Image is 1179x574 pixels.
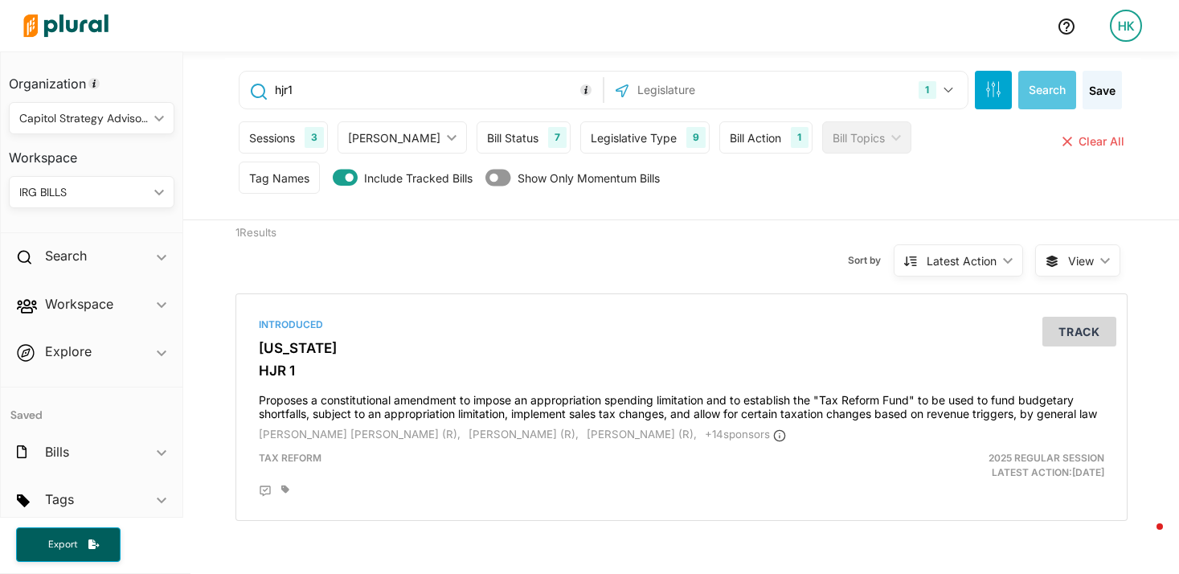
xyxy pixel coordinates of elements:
[249,170,309,187] div: Tag Names
[37,538,88,551] span: Export
[487,129,538,146] div: Bill Status
[579,83,593,97] div: Tooltip anchor
[469,428,579,441] span: [PERSON_NAME] (R),
[1079,134,1124,148] span: Clear All
[518,170,660,187] span: Show Only Momentum Bills
[1018,71,1076,109] button: Search
[686,127,706,148] div: 9
[548,127,567,148] div: 7
[1097,3,1155,48] a: HK
[1083,71,1122,109] button: Save
[45,247,87,264] h2: Search
[259,386,1104,421] h4: Proposes a constitutional amendment to impose an appropriation spending limitation and to establi...
[826,451,1116,480] div: Latest Action: [DATE]
[1110,10,1142,42] div: HK
[87,76,101,91] div: Tooltip anchor
[1,387,182,427] h4: Saved
[273,75,599,105] input: Enter keywords, bill # or legislator name
[16,527,121,562] button: Export
[259,340,1104,356] h3: [US_STATE]
[912,75,963,105] button: 1
[833,129,885,146] div: Bill Topics
[45,443,69,461] h2: Bills
[281,485,289,494] div: Add tags
[9,134,174,170] h3: Workspace
[19,110,148,127] div: Capitol Strategy Advisors
[259,452,321,464] span: Tax Reform
[848,253,894,268] span: Sort by
[259,485,272,498] div: Add Position Statement
[587,428,697,441] span: [PERSON_NAME] (R),
[791,127,808,148] div: 1
[305,127,324,148] div: 3
[985,81,1001,95] span: Search Filters
[45,490,74,508] h2: Tags
[259,318,1104,332] div: Introduced
[1124,519,1163,558] iframe: Intercom live chat
[348,129,440,146] div: [PERSON_NAME]
[705,428,786,441] span: + 14 sponsor s
[19,184,148,201] div: IRG BILLS
[730,129,781,146] div: Bill Action
[259,363,1104,379] h3: HJR 1
[45,342,92,360] h2: Explore
[1068,252,1094,269] span: View
[591,129,677,146] div: Legislative Type
[1042,317,1116,346] button: Track
[989,452,1104,464] span: 2025 Regular Session
[9,60,174,96] h3: Organization
[259,428,461,441] span: [PERSON_NAME] [PERSON_NAME] (R),
[927,252,997,269] div: Latest Action
[636,75,808,105] input: Legislature
[919,81,935,99] div: 1
[364,170,473,187] span: Include Tracked Bills
[45,295,113,313] h2: Workspace
[223,220,452,281] div: 1 Results
[1059,121,1128,162] button: Clear All
[249,129,295,146] div: Sessions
